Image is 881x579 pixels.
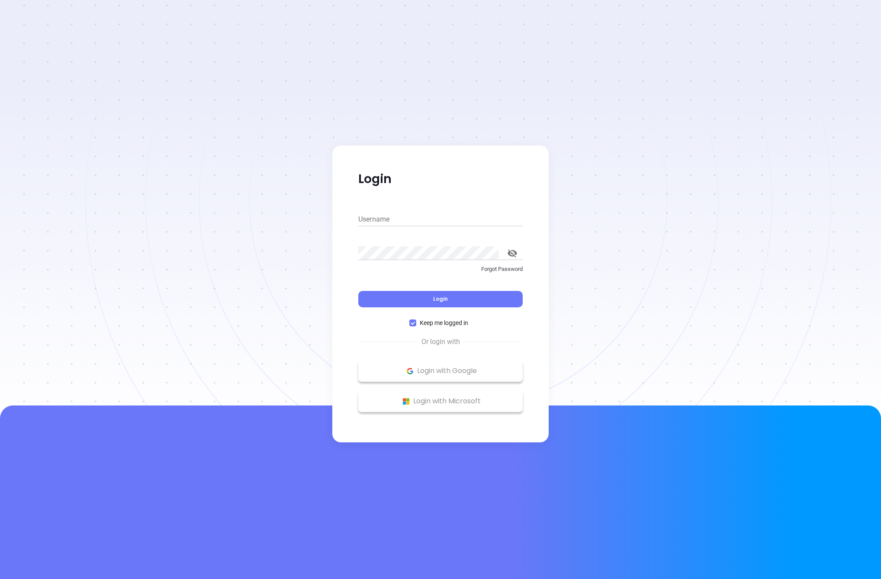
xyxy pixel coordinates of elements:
img: Google Logo [405,366,415,376]
a: Forgot Password [358,265,523,280]
p: Forgot Password [358,265,523,273]
button: toggle password visibility [502,243,523,264]
p: Login with Microsoft [363,395,518,408]
span: Or login with [417,337,464,347]
span: Login [433,295,448,302]
img: Microsoft Logo [401,396,412,407]
p: Login with Google [363,364,518,377]
button: Login [358,291,523,307]
button: Google Logo Login with Google [358,360,523,382]
p: Login [358,171,523,187]
span: Keep me logged in [416,318,472,328]
button: Microsoft Logo Login with Microsoft [358,390,523,412]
